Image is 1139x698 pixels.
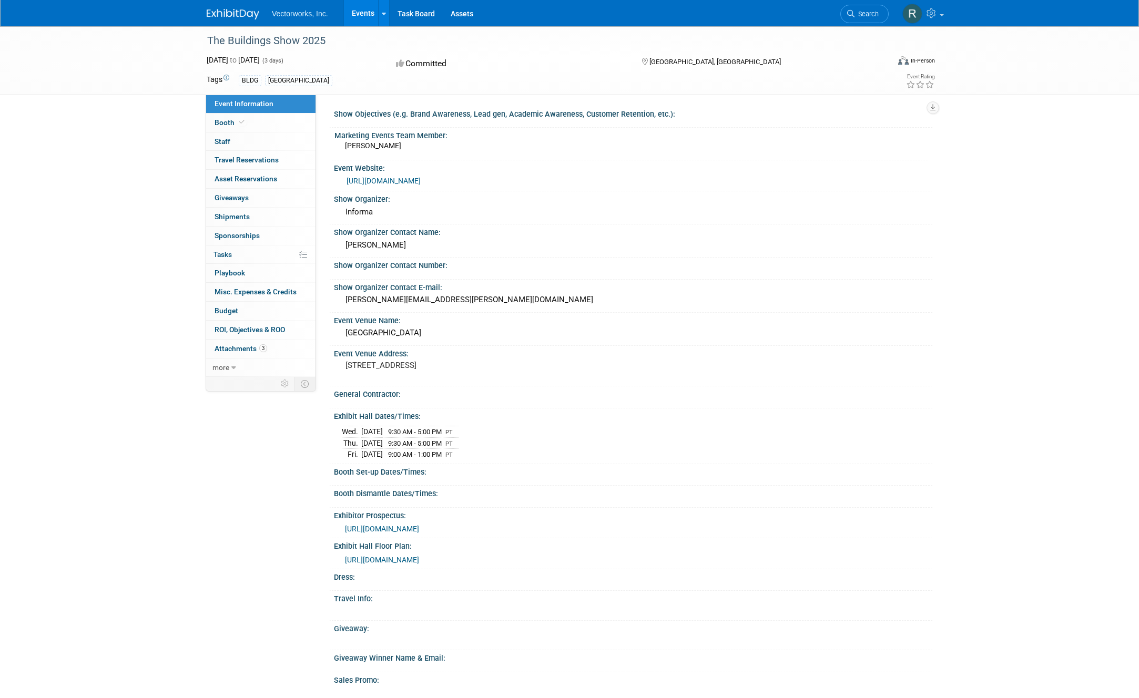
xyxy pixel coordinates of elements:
[334,621,932,634] div: Giveaway:
[388,428,442,436] span: 9:30 AM - 5:00 PM
[342,426,361,438] td: Wed.
[206,227,316,245] a: Sponsorships
[334,408,932,422] div: Exhibit Hall Dates/Times:
[334,313,932,326] div: Event Venue Name:
[228,56,238,64] span: to
[345,556,419,564] a: [URL][DOMAIN_NAME]
[388,450,442,458] span: 9:00 AM - 1:00 PM
[345,141,401,150] span: [PERSON_NAME]
[910,57,935,65] div: In-Person
[206,208,316,226] a: Shipments
[334,280,932,293] div: Show Organizer Contact E-mail:
[215,288,297,296] span: Misc. Expenses & Credits
[345,361,572,370] pre: [STREET_ADDRESS]
[334,538,932,551] div: Exhibit Hall Floor Plan:
[215,99,273,108] span: Event Information
[213,250,232,259] span: Tasks
[855,10,879,18] span: Search
[334,224,932,238] div: Show Organizer Contact Name:
[206,245,316,264] a: Tasks
[265,75,332,86] div: [GEOGRAPHIC_DATA]
[388,439,442,447] span: 9:30 AM - 5:00 PM
[827,55,935,70] div: Event Format
[342,204,924,220] div: Informa
[361,437,383,449] td: [DATE]
[906,74,934,79] div: Event Rating
[445,429,453,436] span: PT
[206,170,316,188] a: Asset Reservations
[334,258,932,271] div: Show Organizer Contact Number:
[361,449,383,460] td: [DATE]
[261,57,283,64] span: (3 days)
[206,95,316,113] a: Event Information
[840,5,889,23] a: Search
[342,292,924,308] div: [PERSON_NAME][EMAIL_ADDRESS][PERSON_NAME][DOMAIN_NAME]
[206,189,316,207] a: Giveaways
[215,137,230,146] span: Staff
[342,325,924,341] div: [GEOGRAPHIC_DATA]
[215,212,250,221] span: Shipments
[212,363,229,372] span: more
[361,426,383,438] td: [DATE]
[272,9,328,18] span: Vectorworks, Inc.
[206,132,316,151] a: Staff
[902,4,922,24] img: Ryan Butler
[206,151,316,169] a: Travel Reservations
[215,193,249,202] span: Giveaways
[334,569,932,582] div: Dress:
[345,525,419,533] a: [URL][DOMAIN_NAME]
[215,325,285,334] span: ROI, Objectives & ROO
[334,591,932,604] div: Travel Info:
[206,283,316,301] a: Misc. Expenses & Credits
[215,231,260,240] span: Sponsorships
[215,174,277,183] span: Asset Reservations
[898,56,909,65] img: Format-Inperson.png
[259,344,267,352] span: 3
[347,177,421,185] a: [URL][DOMAIN_NAME]
[334,160,932,173] div: Event Website:
[294,377,316,391] td: Toggle Event Tabs
[334,106,932,119] div: Show Objectives (e.g. Brand Awareness, Lead gen, Academic Awareness, Customer Retention, etc.):
[215,269,245,277] span: Playbook
[649,58,781,66] span: [GEOGRAPHIC_DATA], [GEOGRAPHIC_DATA]
[215,306,238,315] span: Budget
[445,440,453,447] span: PT
[334,386,932,399] div: General Contractor:
[334,128,928,141] div: Marketing Events Team Member:
[334,508,932,521] div: Exhibitor Prospectus:
[239,75,261,86] div: BLDG
[393,55,625,73] div: Committed
[334,191,932,204] div: Show Organizer:
[206,114,316,132] a: Booth
[207,9,259,19] img: ExhibitDay
[334,464,932,477] div: Booth Set-up Dates/Times:
[206,340,316,358] a: Attachments3
[334,650,932,663] div: Giveaway Winner Name & Email:
[207,56,260,64] span: [DATE] [DATE]
[206,358,316,377] a: more
[215,156,279,164] span: Travel Reservations
[334,486,932,499] div: Booth Dismantle Dates/Times:
[342,437,361,449] td: Thu.
[215,118,247,127] span: Booth
[206,321,316,339] a: ROI, Objectives & ROO
[276,377,294,391] td: Personalize Event Tab Strip
[342,237,924,253] div: [PERSON_NAME]
[207,74,229,86] td: Tags
[206,302,316,320] a: Budget
[239,119,245,125] i: Booth reservation complete
[342,449,361,460] td: Fri.
[445,451,453,458] span: PT
[215,344,267,353] span: Attachments
[206,264,316,282] a: Playbook
[334,672,932,685] div: Sales Promo:
[334,346,932,359] div: Event Venue Address:
[204,32,873,50] div: The Buildings Show 2025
